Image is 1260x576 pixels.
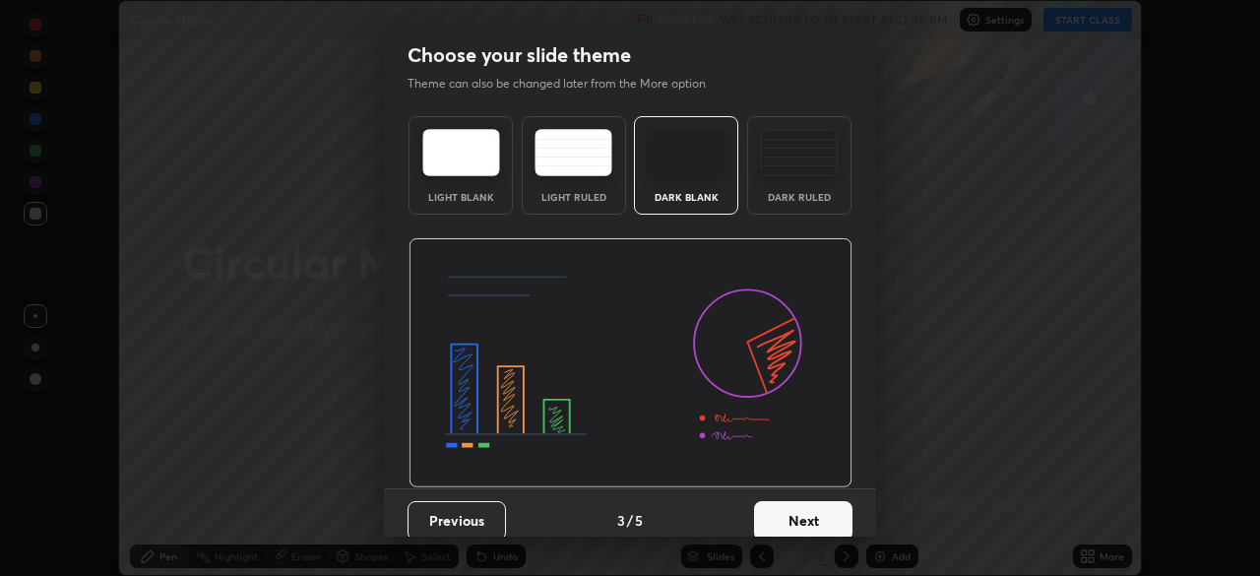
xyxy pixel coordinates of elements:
h4: / [627,510,633,531]
div: Light Blank [421,192,500,202]
h2: Choose your slide theme [408,42,631,68]
div: Light Ruled [535,192,613,202]
img: darkThemeBanner.d06ce4a2.svg [409,238,852,488]
h4: 5 [635,510,643,531]
button: Next [754,501,852,541]
img: darkTheme.f0cc69e5.svg [648,129,725,176]
div: Dark Blank [647,192,725,202]
img: lightTheme.e5ed3b09.svg [422,129,500,176]
button: Previous [408,501,506,541]
img: lightRuledTheme.5fabf969.svg [535,129,612,176]
h4: 3 [617,510,625,531]
p: Theme can also be changed later from the More option [408,75,726,93]
div: Dark Ruled [760,192,839,202]
img: darkRuledTheme.de295e13.svg [760,129,838,176]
